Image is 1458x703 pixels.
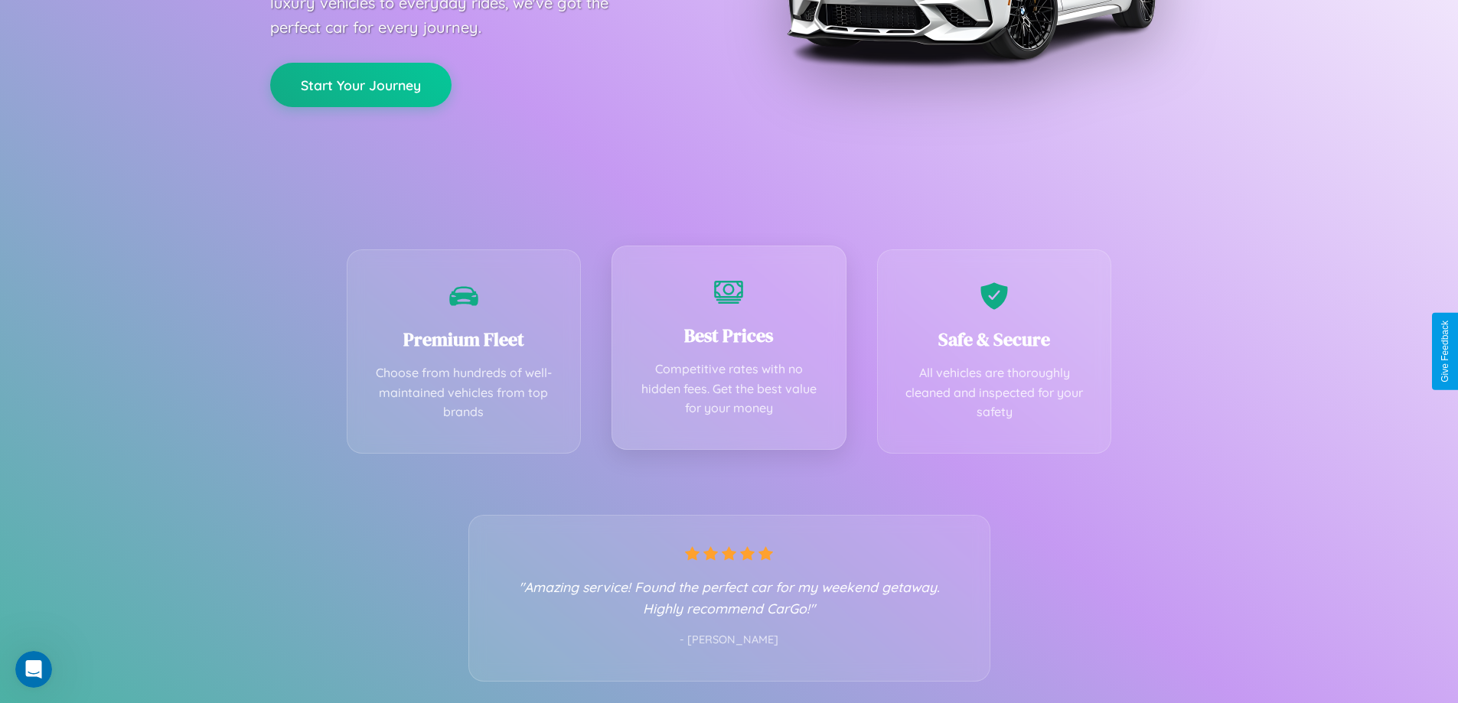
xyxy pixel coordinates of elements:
iframe: Intercom live chat [15,651,52,688]
h3: Best Prices [635,323,823,348]
h3: Safe & Secure [901,327,1088,352]
h3: Premium Fleet [370,327,558,352]
p: - [PERSON_NAME] [500,630,959,650]
p: "Amazing service! Found the perfect car for my weekend getaway. Highly recommend CarGo!" [500,576,959,619]
button: Start Your Journey [270,63,452,107]
p: Competitive rates with no hidden fees. Get the best value for your money [635,360,823,418]
p: Choose from hundreds of well-maintained vehicles from top brands [370,363,558,422]
p: All vehicles are thoroughly cleaned and inspected for your safety [901,363,1088,422]
div: Give Feedback [1440,321,1450,382]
